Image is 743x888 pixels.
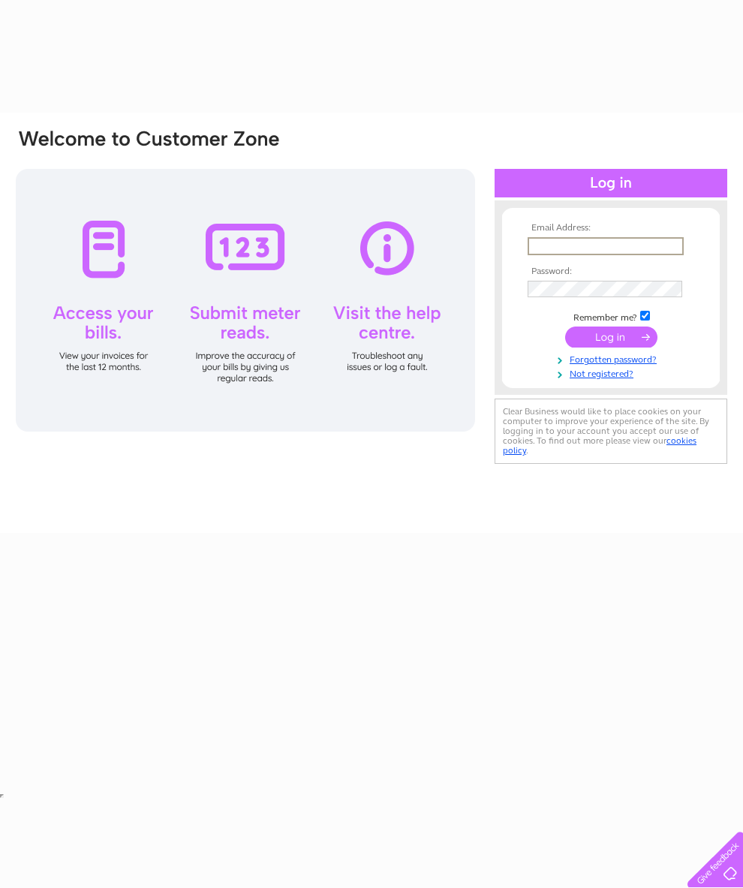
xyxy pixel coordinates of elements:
input: Submit [565,327,657,348]
th: Email Address: [524,223,698,233]
a: cookies policy [503,435,696,456]
a: Forgotten password? [528,351,698,366]
td: Remember me? [524,309,698,324]
th: Password: [524,266,698,277]
a: Not registered? [528,366,698,380]
div: Clear Business would like to place cookies on your computer to improve your experience of the sit... [495,399,727,464]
